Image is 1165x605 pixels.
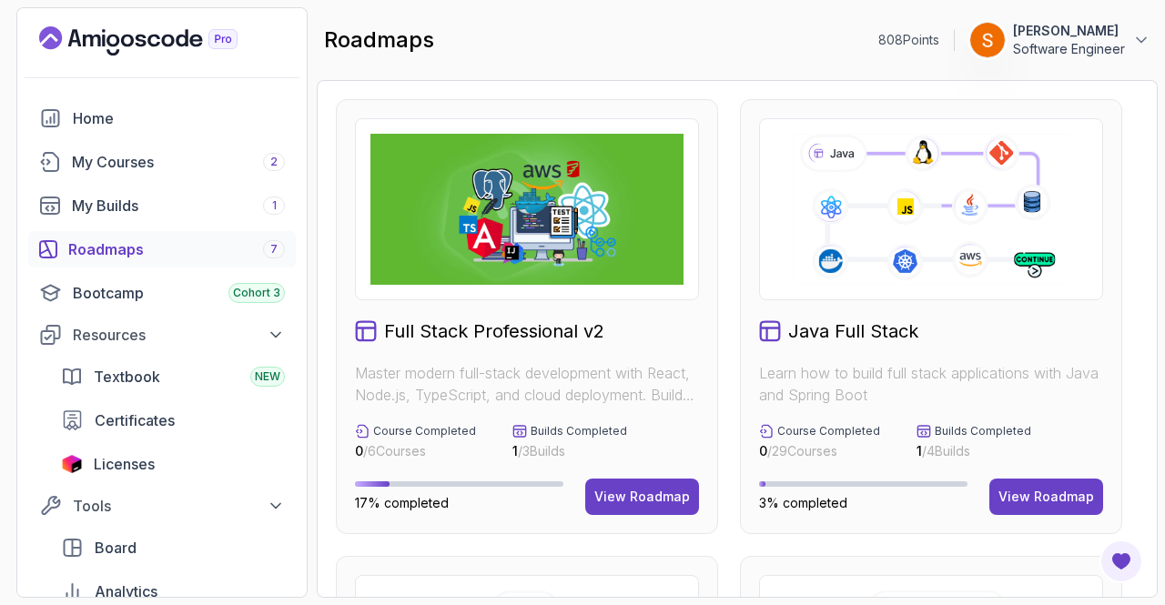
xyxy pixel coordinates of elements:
a: textbook [50,358,296,395]
div: Bootcamp [73,282,285,304]
p: Course Completed [373,424,476,439]
a: builds [28,187,296,224]
a: certificates [50,402,296,439]
span: 1 [272,198,277,213]
div: Resources [73,324,285,346]
span: 17% completed [355,495,449,510]
span: 1 [512,443,518,459]
img: user profile image [970,23,1005,57]
p: / 3 Builds [512,442,627,460]
p: / 4 Builds [917,442,1031,460]
span: 3% completed [759,495,847,510]
h2: roadmaps [324,25,434,55]
a: home [28,100,296,136]
a: roadmaps [28,231,296,267]
h2: Java Full Stack [788,318,918,344]
button: user profile image[PERSON_NAME]Software Engineer [969,22,1150,58]
a: courses [28,144,296,180]
h2: Full Stack Professional v2 [384,318,604,344]
img: Full Stack Professional v2 [370,134,684,285]
span: Certificates [95,409,175,431]
button: Resources [28,318,296,351]
span: 0 [355,443,363,459]
span: Analytics [95,580,157,602]
a: licenses [50,446,296,482]
div: Roadmaps [68,238,285,260]
img: jetbrains icon [61,455,83,473]
p: Learn how to build full stack applications with Java and Spring Boot [759,362,1103,406]
p: Course Completed [777,424,880,439]
a: Landing page [39,26,279,55]
span: Board [95,537,137,559]
span: Licenses [94,453,155,475]
div: My Builds [72,195,285,217]
div: Tools [73,495,285,517]
div: My Courses [72,151,285,173]
button: View Roadmap [585,479,699,515]
p: [PERSON_NAME] [1013,22,1125,40]
p: / 29 Courses [759,442,880,460]
a: board [50,529,296,566]
button: View Roadmap [989,479,1103,515]
span: 7 [270,242,278,257]
button: Open Feedback Button [1099,539,1143,583]
p: Builds Completed [531,424,627,439]
div: Home [73,107,285,129]
p: Builds Completed [935,424,1031,439]
span: 2 [270,155,278,169]
p: 808 Points [878,31,939,49]
p: Software Engineer [1013,40,1125,58]
p: / 6 Courses [355,442,476,460]
span: Textbook [94,366,160,388]
div: View Roadmap [594,488,690,506]
a: bootcamp [28,275,296,311]
div: View Roadmap [998,488,1094,506]
span: Cohort 3 [233,286,280,300]
button: Tools [28,489,296,522]
span: 0 [759,443,767,459]
span: 1 [917,443,922,459]
p: Master modern full-stack development with React, Node.js, TypeScript, and cloud deployment. Build... [355,362,699,406]
span: NEW [255,369,280,384]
